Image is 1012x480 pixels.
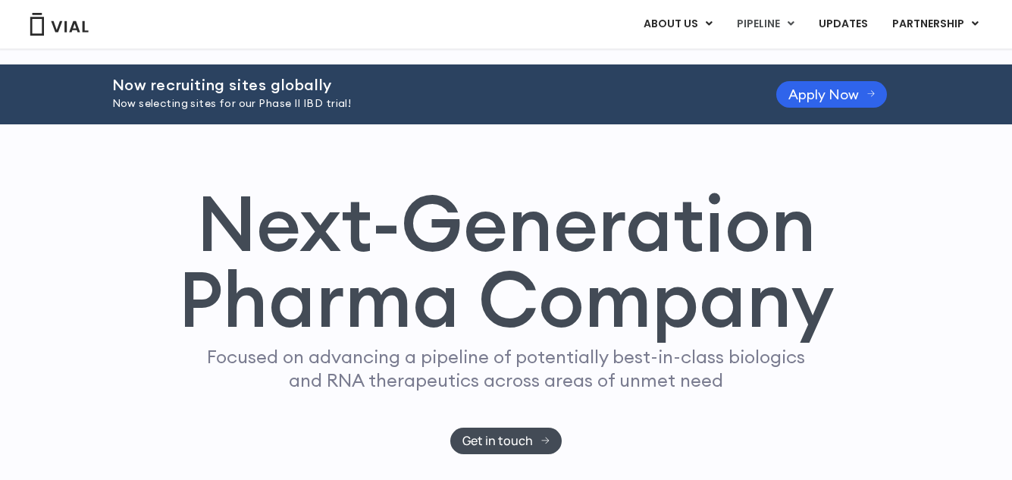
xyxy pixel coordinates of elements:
[807,11,879,37] a: UPDATES
[462,435,533,447] span: Get in touch
[880,11,991,37] a: PARTNERSHIPMenu Toggle
[29,13,89,36] img: Vial Logo
[631,11,724,37] a: ABOUT USMenu Toggle
[112,96,738,112] p: Now selecting sites for our Phase II IBD trial!
[178,185,835,338] h1: Next-Generation Pharma Company
[725,11,806,37] a: PIPELINEMenu Toggle
[450,428,562,454] a: Get in touch
[201,345,812,392] p: Focused on advancing a pipeline of potentially best-in-class biologics and RNA therapeutics acros...
[788,89,859,100] span: Apply Now
[776,81,888,108] a: Apply Now
[112,77,738,93] h2: Now recruiting sites globally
